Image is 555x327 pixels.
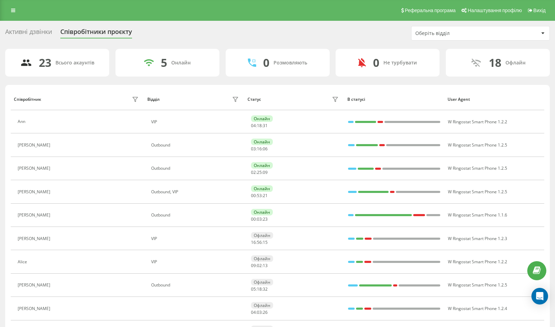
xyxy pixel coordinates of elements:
[448,282,507,288] span: W Ringostat Smart Phone 1.2.5
[251,185,273,192] div: Онлайн
[257,263,262,268] span: 02
[405,8,456,13] span: Реферальна програма
[251,287,268,292] div: : :
[171,60,191,66] div: Онлайн
[505,60,526,66] div: Офлайн
[263,309,268,315] span: 26
[448,306,507,311] span: W Ringostat Smart Phone 1.2.4
[448,259,507,265] span: W Ringostat Smart Phone 1.2.2
[251,309,256,315] span: 04
[39,56,51,69] div: 23
[489,56,501,69] div: 18
[251,147,268,151] div: : :
[257,123,262,129] span: 18
[14,97,41,102] div: Співробітник
[151,213,241,218] div: Оutbound
[18,189,52,194] div: [PERSON_NAME]
[263,169,268,175] span: 09
[263,123,268,129] span: 31
[274,60,307,66] div: Розмовляють
[251,139,273,145] div: Онлайн
[251,255,273,262] div: Офлайн
[257,169,262,175] span: 25
[468,8,522,13] span: Налаштування профілю
[251,239,256,245] span: 16
[18,143,52,148] div: [PERSON_NAME]
[251,146,256,152] span: 03
[18,306,52,311] div: [PERSON_NAME]
[18,213,52,218] div: [PERSON_NAME]
[251,209,273,215] div: Онлайн
[60,28,132,39] div: Співробітники проєкту
[251,123,256,129] span: 04
[251,115,273,122] div: Онлайн
[151,236,241,241] div: VIP
[448,165,507,171] span: W Ringostat Smart Phone 1.2.5
[251,162,273,169] div: Онлайн
[151,283,241,288] div: Оutbound
[248,97,261,102] div: Статус
[257,216,262,222] span: 03
[161,56,167,69] div: 5
[251,193,268,198] div: : :
[151,259,241,264] div: VIP
[263,193,268,198] span: 21
[151,189,241,194] div: Оutbound, VIP
[448,212,507,218] span: W Ringostat Smart Phone 1.1.6
[263,146,268,152] span: 06
[383,60,417,66] div: Не турбувати
[263,286,268,292] span: 32
[18,166,52,171] div: [PERSON_NAME]
[251,232,273,239] div: Офлайн
[251,170,268,175] div: : :
[251,216,256,222] span: 00
[448,236,507,241] span: W Ringostat Smart Phone 1.2.3
[257,146,262,152] span: 16
[251,310,268,315] div: : :
[55,60,94,66] div: Всього акаунтів
[257,286,262,292] span: 18
[257,239,262,245] span: 56
[251,169,256,175] span: 02
[263,239,268,245] span: 15
[263,56,269,69] div: 0
[347,97,441,102] div: В статусі
[151,166,241,171] div: Оutbound
[18,283,52,288] div: [PERSON_NAME]
[251,286,256,292] span: 05
[251,240,268,245] div: : :
[151,120,241,124] div: VIP
[448,142,507,148] span: W Ringostat Smart Phone 1.2.5
[18,259,29,264] div: Alice
[147,97,159,102] div: Відділ
[251,302,273,309] div: Офлайн
[251,263,256,268] span: 09
[251,279,273,285] div: Офлайн
[448,189,507,195] span: W Ringostat Smart Phone 1.2.5
[257,309,262,315] span: 03
[263,263,268,268] span: 13
[448,119,507,125] span: W Ringostat Smart Phone 1.2.2
[18,119,27,124] div: Ann
[251,123,268,128] div: : :
[151,143,241,148] div: Оutbound
[251,263,268,268] div: : :
[415,30,498,36] div: Оберіть відділ
[531,288,548,304] div: Open Intercom Messenger
[257,193,262,198] span: 53
[448,97,541,102] div: User Agent
[251,217,268,222] div: : :
[373,56,379,69] div: 0
[263,216,268,222] span: 23
[18,236,52,241] div: [PERSON_NAME]
[251,193,256,198] span: 00
[5,28,52,39] div: Активні дзвінки
[534,8,546,13] span: Вихід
